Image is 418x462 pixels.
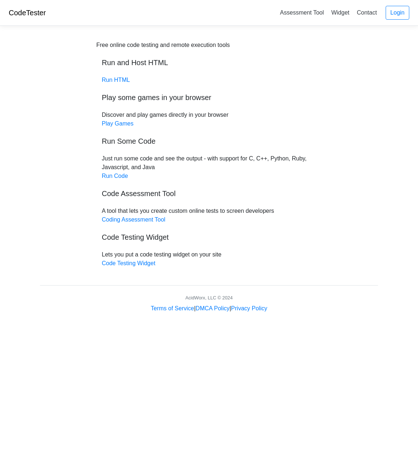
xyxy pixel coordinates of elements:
[102,58,316,67] h5: Run and Host HTML
[185,294,233,301] div: AcidWorx, LLC © 2024
[196,305,229,311] a: DMCA Policy
[151,304,267,313] div: | |
[96,41,322,268] div: Discover and play games directly in your browser Just run some code and see the output - with sup...
[386,6,409,20] a: Login
[96,41,230,49] div: Free online code testing and remote execution tools
[102,233,316,242] h5: Code Testing Widget
[102,137,316,146] h5: Run Some Code
[231,305,268,311] a: Privacy Policy
[102,189,316,198] h5: Code Assessment Tool
[277,7,327,19] a: Assessment Tool
[328,7,352,19] a: Widget
[9,9,46,17] a: CodeTester
[151,305,194,311] a: Terms of Service
[102,77,130,83] a: Run HTML
[102,120,133,127] a: Play Games
[102,173,128,179] a: Run Code
[102,93,316,102] h5: Play some games in your browser
[354,7,380,19] a: Contact
[102,216,165,223] a: Coding Assessment Tool
[102,260,155,266] a: Code Testing Widget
